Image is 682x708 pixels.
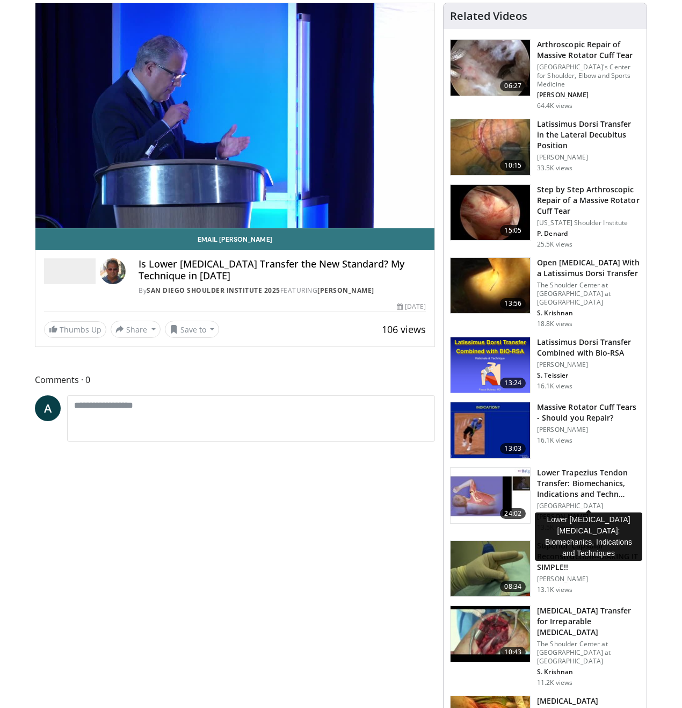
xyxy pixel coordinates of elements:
h4: Related Videos [450,10,527,23]
p: S. Krishnan [537,668,640,676]
p: P. Denard [537,229,640,238]
p: 33.5K views [537,164,572,172]
span: 13:24 [500,378,526,388]
p: [PERSON_NAME] [537,425,640,434]
span: 106 views [382,323,426,336]
p: [US_STATE] Shoulder Institute [537,219,640,227]
video-js: Video Player [35,3,434,228]
a: A [35,395,61,421]
p: [GEOGRAPHIC_DATA]'s Center for Shoulder, Elbow and Sports Medicine [537,63,640,89]
p: [PERSON_NAME] [537,153,640,162]
h3: Step by Step Arthroscopic Repair of a Massive Rotator Cuff Tear [537,184,640,216]
span: 10:43 [500,647,526,658]
a: San Diego Shoulder Institute 2025 [147,286,280,295]
a: 13:24 Latissimus Dorsi Transfer Combined with Bio-RSA [PERSON_NAME] S. Teissier 16.1K views [450,337,640,394]
button: Share [111,321,161,338]
p: The Shoulder Center at [GEOGRAPHIC_DATA] at [GEOGRAPHIC_DATA] [537,281,640,307]
p: 16.1K views [537,382,572,391]
button: Save to [165,321,220,338]
a: 13:56 Open [MEDICAL_DATA] With a Latissimus Dorsi Transfer The Shoulder Center at [GEOGRAPHIC_DAT... [450,257,640,328]
span: 24:02 [500,508,526,519]
p: 25.5K views [537,240,572,249]
h3: Open [MEDICAL_DATA] With a Latissimus Dorsi Transfer [537,257,640,279]
p: 13.1K views [537,586,572,594]
p: [GEOGRAPHIC_DATA] [537,502,640,510]
img: 75b8f971-e86e-4977-8425-f95911291d47.150x105_q85_crop-smart_upscale.jpg [451,541,530,597]
img: 7cd5bdb9-3b5e-40f2-a8f4-702d57719c06.150x105_q85_crop-smart_upscale.jpg [451,185,530,241]
div: Lower [MEDICAL_DATA] [MEDICAL_DATA]: Biomechanics, Indications and Techniques [535,512,642,561]
a: Thumbs Up [44,321,106,338]
p: S. Teissier [537,371,640,380]
div: By FEATURING [139,286,426,295]
img: 0e1bc6ad-fcf8-411c-9e25-b7d1f0109c17.png.150x105_q85_crop-smart_upscale.png [451,337,530,393]
a: 06:27 Arthroscopic Repair of Massive Rotator Cuff Tear [GEOGRAPHIC_DATA]'s Center for Shoulder, E... [450,39,640,110]
img: 003f300e-98b5-4117-aead-6046ac8f096e.150x105_q85_crop-smart_upscale.jpg [451,468,530,524]
a: 15:05 Step by Step Arthroscopic Repair of a Massive Rotator Cuff Tear [US_STATE] Shoulder Institu... [450,184,640,249]
a: 13:03 Massive Rotator Cuff Tears - Should you Repair? [PERSON_NAME] 16.1K views [450,402,640,459]
img: 281021_0002_1.png.150x105_q85_crop-smart_upscale.jpg [451,40,530,96]
p: 64.4K views [537,102,572,110]
a: Email [PERSON_NAME] [35,228,434,250]
img: 38717_0000_3.png.150x105_q85_crop-smart_upscale.jpg [451,606,530,662]
p: S. Krishnan [537,309,640,317]
p: 11.2K views [537,678,572,687]
h3: Massive Rotator Cuff Tears - Should you Repair? [537,402,640,423]
span: 06:27 [500,81,526,91]
a: 10:15 Latissimus Dorsi Transfer in the Lateral Decubitus Position [PERSON_NAME] 33.5K views [450,119,640,176]
h4: Is Lower [MEDICAL_DATA] Transfer the New Standard? My Technique in [DATE] [139,258,426,281]
img: Avatar [100,258,126,284]
span: 08:34 [500,581,526,592]
span: 13:03 [500,443,526,454]
img: 38772_0000_3.png.150x105_q85_crop-smart_upscale.jpg [451,258,530,314]
a: [PERSON_NAME] [317,286,374,295]
img: 38533_0000_3.png.150x105_q85_crop-smart_upscale.jpg [451,402,530,458]
h3: Latissimus Dorsi Transfer in the Lateral Decubitus Position [537,119,640,151]
h3: [MEDICAL_DATA] Transfer for Irreparable [MEDICAL_DATA] [537,605,640,638]
p: 16.1K views [537,436,572,445]
h3: Lower Trapezius Tendon Transfer: Biomechanics, Indications and Techn… [537,467,640,500]
p: 18.8K views [537,320,572,328]
span: 13:56 [500,298,526,309]
img: 38501_0000_3.png.150x105_q85_crop-smart_upscale.jpg [451,119,530,175]
p: [PERSON_NAME] [537,575,640,583]
span: Comments 0 [35,373,435,387]
h3: Latissimus Dorsi Transfer Combined with Bio-RSA [537,337,640,358]
a: 24:02 Lower Trapezius Tendon Transfer: Biomechanics, Indications and Techn… [GEOGRAPHIC_DATA] [PE... [450,467,640,532]
span: 10:15 [500,160,526,171]
h3: Arthroscopic Repair of Massive Rotator Cuff Tear [537,39,640,61]
p: [PERSON_NAME] [537,360,640,369]
p: [PERSON_NAME] [537,91,640,99]
span: 15:05 [500,225,526,236]
a: 10:43 [MEDICAL_DATA] Transfer for Irreparable [MEDICAL_DATA] The Shoulder Center at [GEOGRAPHIC_D... [450,605,640,687]
p: The Shoulder Center at [GEOGRAPHIC_DATA] at [GEOGRAPHIC_DATA] [537,640,640,666]
img: San Diego Shoulder Institute 2025 [44,258,96,284]
a: 08:34 Superior Capsular Reconstruction--MAKING IT SIMPLE!! [PERSON_NAME] 13.1K views [450,540,640,597]
div: [DATE] [397,302,426,312]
